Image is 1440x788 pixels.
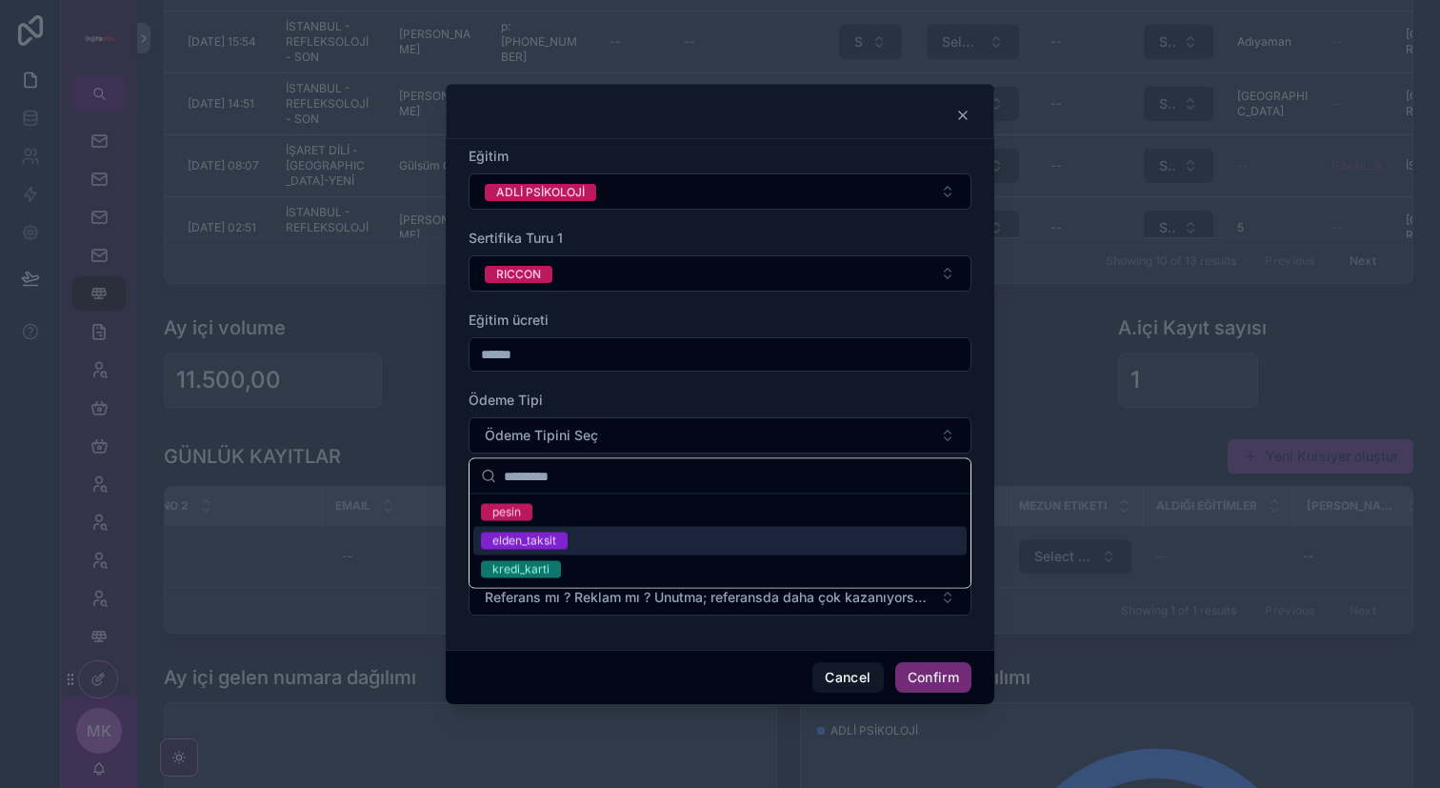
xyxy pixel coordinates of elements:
[895,662,971,693] button: Confirm
[469,230,563,246] span: Sertifika Turu 1
[485,426,598,445] span: Ödeme Tipini Seç
[469,579,971,616] button: Select Button
[469,148,509,164] span: Eğitim
[469,392,543,408] span: Ödeme Tipi
[485,588,932,607] span: Referans mı ? Reklam mı ? Unutma; referansda daha çok kazanıyorsun. 💵
[812,662,883,693] button: Cancel
[470,495,970,588] div: Suggestions
[496,184,585,201] div: ADLİ PSİKOLOJİ
[496,266,541,283] div: RICCON
[469,255,971,292] button: Select Button
[469,312,549,328] span: Eğitim ücreti
[492,504,521,521] div: pesin
[492,561,550,578] div: kredi_karti
[492,533,556,550] div: elden_taksit
[469,173,971,210] button: Select Button
[469,417,971,454] button: Select Button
